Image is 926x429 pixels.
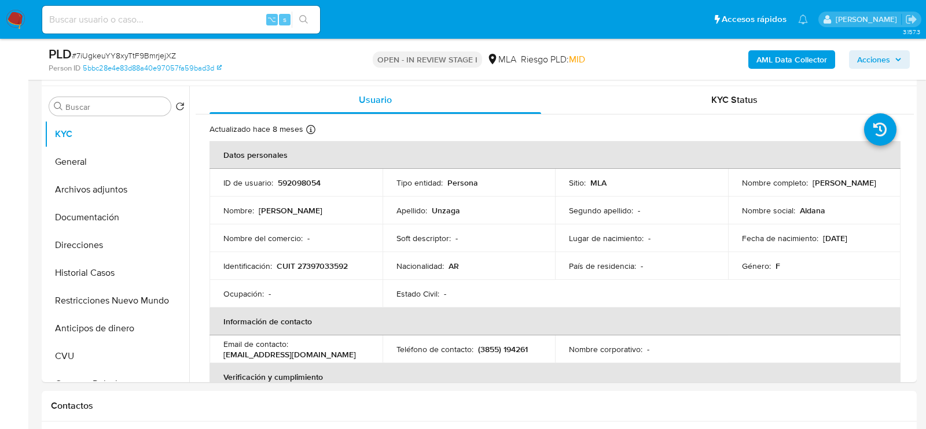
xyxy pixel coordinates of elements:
[223,205,254,216] p: Nombre :
[45,148,189,176] button: General
[373,51,482,68] p: OPEN - IN REVIEW STAGE I
[569,344,642,354] p: Nombre corporativo :
[638,205,640,216] p: -
[45,370,189,398] button: Cruces y Relaciones
[49,63,80,73] b: Person ID
[359,93,392,106] span: Usuario
[722,13,787,25] span: Accesos rápidos
[223,339,288,349] p: Email de contacto :
[742,261,771,271] p: Género :
[83,63,222,73] a: 5bbc28e4e83d88a40e97057fa59bad3d
[449,261,459,271] p: AR
[45,120,189,148] button: KYC
[447,177,478,188] p: Persona
[849,50,910,69] button: Acciones
[210,124,303,135] p: Actualizado hace 8 meses
[711,93,758,106] span: KYC Status
[223,289,264,299] p: Ocupación :
[45,231,189,259] button: Direcciones
[569,205,633,216] p: Segundo apellido :
[455,233,458,243] p: -
[175,102,185,114] button: Volver al orden por defecto
[647,344,649,354] p: -
[396,289,439,299] p: Estado Civil :
[569,53,585,66] span: MID
[49,45,72,63] b: PLD
[813,177,876,188] p: [PERSON_NAME]
[45,287,189,315] button: Restricciones Nuevo Mundo
[521,53,585,66] span: Riesgo PLD:
[65,102,166,112] input: Buscar
[756,50,827,69] b: AML Data Collector
[857,50,890,69] span: Acciones
[905,13,917,25] a: Salir
[307,233,310,243] p: -
[51,400,907,412] h1: Contactos
[45,342,189,370] button: CVU
[396,233,451,243] p: Soft descriptor :
[210,308,901,335] th: Información de contacto
[478,344,528,354] p: (3855) 194261
[210,363,901,391] th: Verificación y cumplimiento
[45,259,189,287] button: Historial Casos
[432,205,460,216] p: Unzaga
[569,177,586,188] p: Sitio :
[292,12,315,28] button: search-icon
[283,14,286,25] span: s
[836,14,901,25] p: lourdes.morinigo@mercadolibre.com
[223,233,303,243] p: Nombre del comercio :
[269,289,271,299] p: -
[648,233,651,243] p: -
[396,177,443,188] p: Tipo entidad :
[569,233,644,243] p: Lugar de nacimiento :
[278,177,321,188] p: 592098054
[45,315,189,342] button: Anticipos de dinero
[748,50,835,69] button: AML Data Collector
[444,289,446,299] p: -
[800,205,825,216] p: Aldana
[776,261,780,271] p: F
[742,233,818,243] p: Fecha de nacimiento :
[396,205,427,216] p: Apellido :
[742,205,795,216] p: Nombre social :
[742,177,808,188] p: Nombre completo :
[267,14,276,25] span: ⌥
[223,177,273,188] p: ID de usuario :
[487,53,516,66] div: MLA
[42,12,320,27] input: Buscar usuario o caso...
[396,344,473,354] p: Teléfono de contacto :
[210,141,901,169] th: Datos personales
[823,233,847,243] p: [DATE]
[45,204,189,231] button: Documentación
[590,177,607,188] p: MLA
[223,261,272,271] p: Identificación :
[259,205,322,216] p: [PERSON_NAME]
[277,261,348,271] p: CUIT 27397033592
[569,261,636,271] p: País de residencia :
[45,176,189,204] button: Archivos adjuntos
[396,261,444,271] p: Nacionalidad :
[641,261,643,271] p: -
[72,50,176,61] span: # 7iUgkeuYY8xyTtF9BmrjejXZ
[903,27,920,36] span: 3.157.3
[54,102,63,111] button: Buscar
[798,14,808,24] a: Notificaciones
[223,349,356,360] p: [EMAIL_ADDRESS][DOMAIN_NAME]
